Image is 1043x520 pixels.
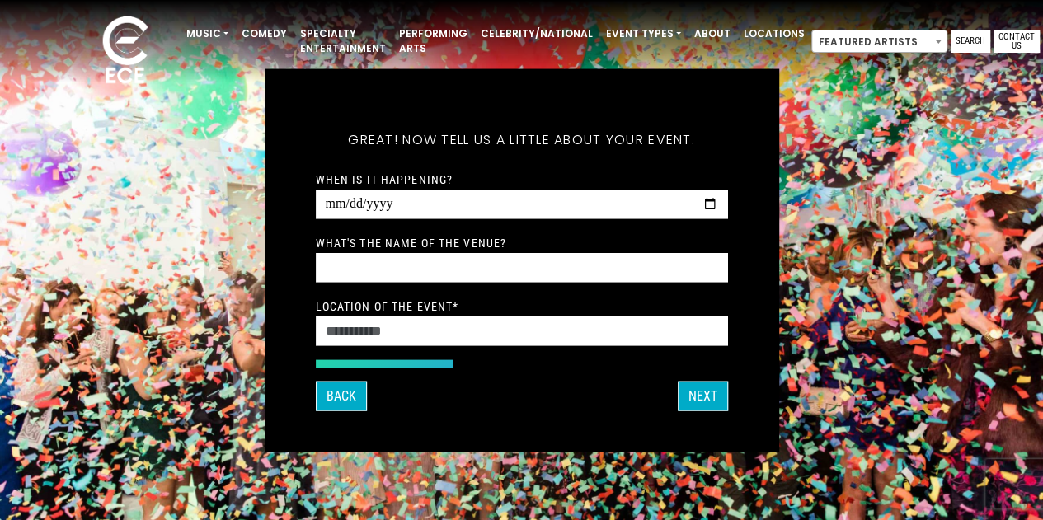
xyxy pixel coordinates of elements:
a: Event Types [599,20,688,48]
a: Celebrity/National [474,20,599,48]
button: Next [678,381,728,410]
a: Search [951,30,990,53]
span: Featured Artists [812,30,947,54]
label: Location of the event [316,298,459,313]
span: Featured Artists [811,30,947,53]
label: When is it happening? [316,171,453,186]
a: Locations [737,20,811,48]
a: About [688,20,737,48]
a: Performing Arts [392,20,474,63]
h5: Great! Now tell us a little about your event. [316,110,728,169]
button: Back [316,381,367,410]
a: Contact Us [994,30,1040,53]
img: ece_new_logo_whitev2-1.png [84,12,167,91]
label: What's the name of the venue? [316,235,506,250]
a: Comedy [235,20,294,48]
a: Specialty Entertainment [294,20,392,63]
a: Music [180,20,235,48]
